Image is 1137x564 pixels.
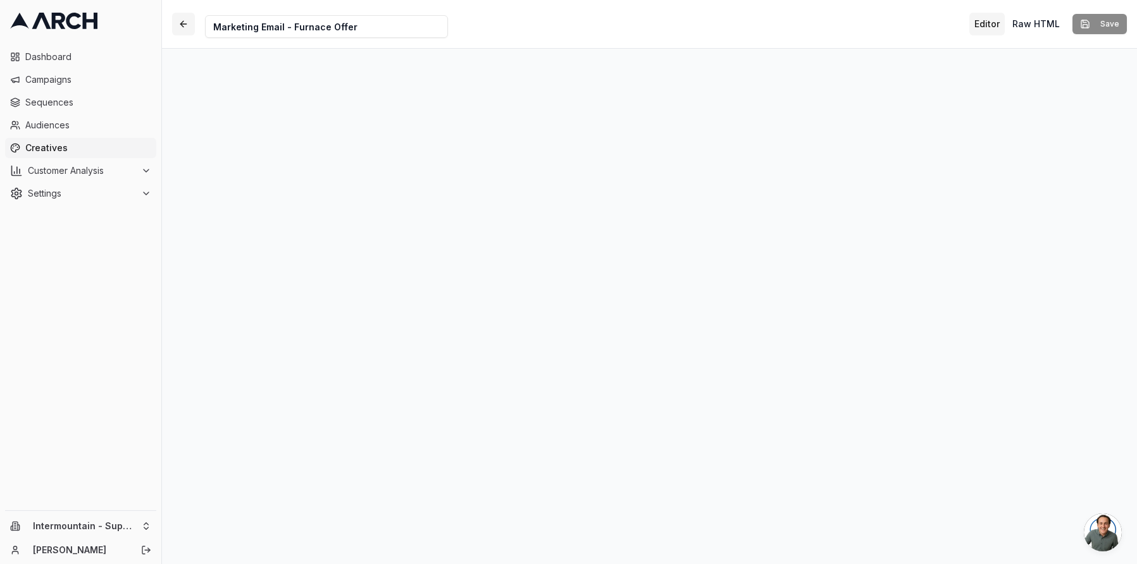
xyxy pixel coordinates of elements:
[5,92,156,113] a: Sequences
[5,70,156,90] a: Campaigns
[137,541,155,559] button: Log out
[5,161,156,181] button: Customer Analysis
[25,51,151,63] span: Dashboard
[25,73,151,86] span: Campaigns
[33,544,127,556] a: [PERSON_NAME]
[5,115,156,135] a: Audiences
[25,96,151,109] span: Sequences
[5,47,156,67] a: Dashboard
[25,119,151,132] span: Audiences
[5,138,156,158] a: Creatives
[5,183,156,204] button: Settings
[205,15,448,38] input: Internal Creative Name
[1007,13,1065,35] button: Toggle custom HTML
[33,520,136,532] span: Intermountain - Superior Water & Air
[25,142,151,154] span: Creatives
[28,164,136,177] span: Customer Analysis
[28,187,136,200] span: Settings
[5,516,156,536] button: Intermountain - Superior Water & Air
[1084,513,1122,551] div: Open chat
[969,13,1005,35] button: Toggle editor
